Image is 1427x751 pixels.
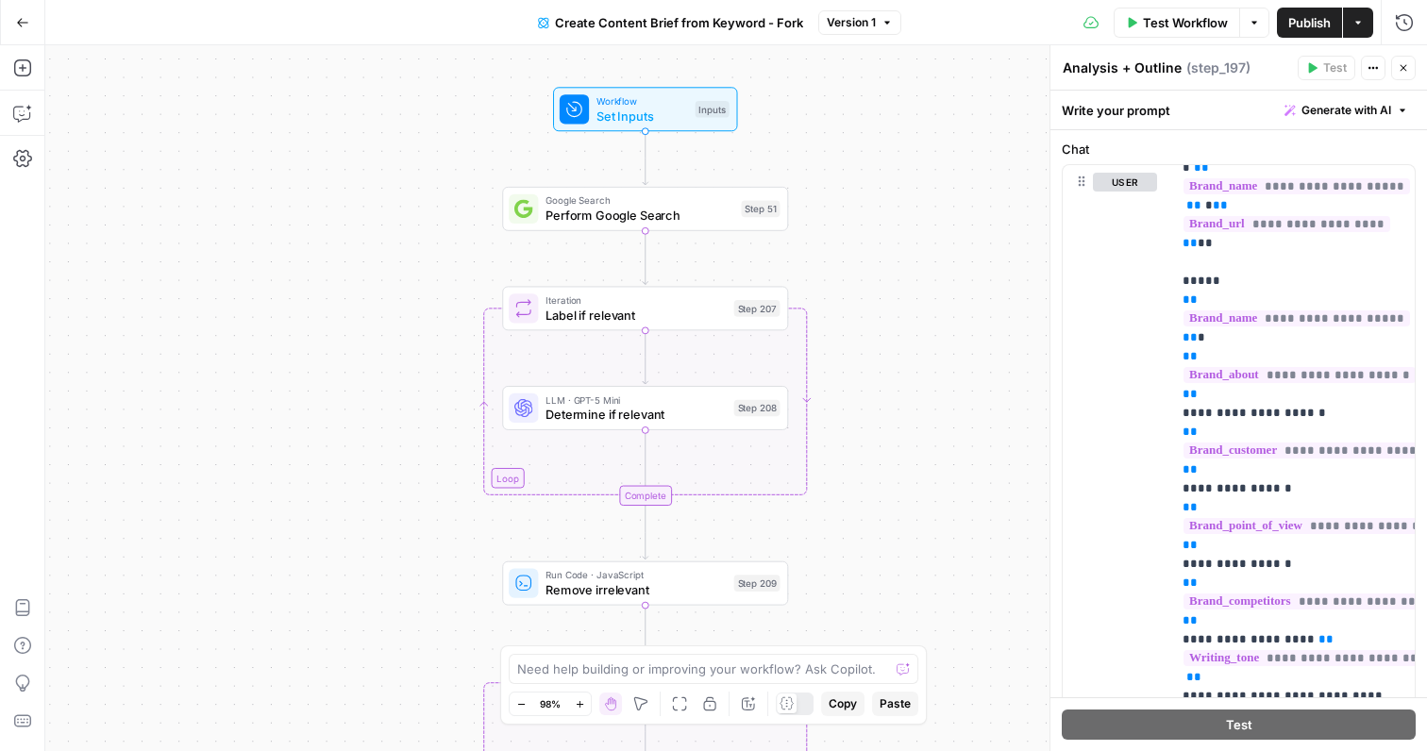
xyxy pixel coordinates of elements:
[1226,715,1252,734] span: Test
[1186,58,1251,77] span: ( step_197 )
[643,506,648,559] g: Edge from step_207-iteration-end to step_209
[619,486,672,507] div: Complete
[734,575,781,592] div: Step 209
[596,93,688,108] span: Workflow
[1277,98,1416,123] button: Generate with AI
[643,131,648,185] g: Edge from start to step_51
[1050,91,1427,129] div: Write your prompt
[546,406,727,425] span: Determine if relevant
[546,206,733,225] span: Perform Google Search
[734,400,781,417] div: Step 208
[540,696,561,711] span: 98%
[880,695,911,712] span: Paste
[734,300,781,317] div: Step 207
[502,87,788,131] div: WorkflowSet InputsInputs
[546,292,727,308] span: Iteration
[1062,709,1416,740] button: Test
[546,193,733,209] span: Google Search
[596,107,688,125] span: Set Inputs
[527,8,814,38] button: Create Content Brief from Keyword - Fork
[546,580,727,599] span: Remove irrelevant
[1062,140,1416,159] label: Chat
[502,286,788,330] div: LoopIterationLabel if relevantStep 207
[1288,13,1331,32] span: Publish
[827,14,876,31] span: Version 1
[546,392,727,408] span: LLM · GPT-5 Mini
[1277,8,1342,38] button: Publish
[502,561,788,606] div: Run Code · JavaScriptRemove irrelevantStep 209
[643,231,648,285] g: Edge from step_51 to step_207
[1093,173,1157,192] button: user
[1143,13,1228,32] span: Test Workflow
[502,486,788,507] div: Complete
[1301,102,1391,119] span: Generate with AI
[872,692,918,716] button: Paste
[502,386,788,430] div: LLM · GPT-5 MiniDetermine if relevantStep 208
[1298,56,1355,80] button: Test
[696,101,730,118] div: Inputs
[643,606,648,659] g: Edge from step_209 to step_89
[829,695,857,712] span: Copy
[1063,58,1182,77] textarea: Analysis + Outline
[818,10,901,35] button: Version 1
[502,187,788,231] div: Google SearchPerform Google SearchStep 51
[741,201,780,218] div: Step 51
[821,692,865,716] button: Copy
[643,330,648,384] g: Edge from step_207 to step_208
[555,13,803,32] span: Create Content Brief from Keyword - Fork
[1323,59,1347,76] span: Test
[1114,8,1239,38] button: Test Workflow
[546,306,727,325] span: Label if relevant
[546,568,727,583] span: Run Code · JavaScript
